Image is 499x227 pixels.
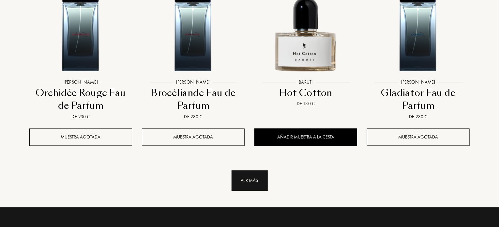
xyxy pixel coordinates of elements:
div: Brocéliande Eau de Parfum [144,87,242,113]
div: Orchidée Rouge Eau de Parfum [32,87,129,113]
div: De 230 € [32,114,129,121]
div: Muestra agotada [367,129,470,146]
div: Añadir muestra a la cesta [254,129,357,146]
div: Gladiator Eau de Parfum [370,87,467,113]
div: De 230 € [144,114,242,121]
div: Muestra agotada [29,129,132,146]
div: Ver más [232,170,268,191]
div: De 130 € [257,101,355,107]
div: De 230 € [370,114,467,121]
div: Muestra agotada [142,129,245,146]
